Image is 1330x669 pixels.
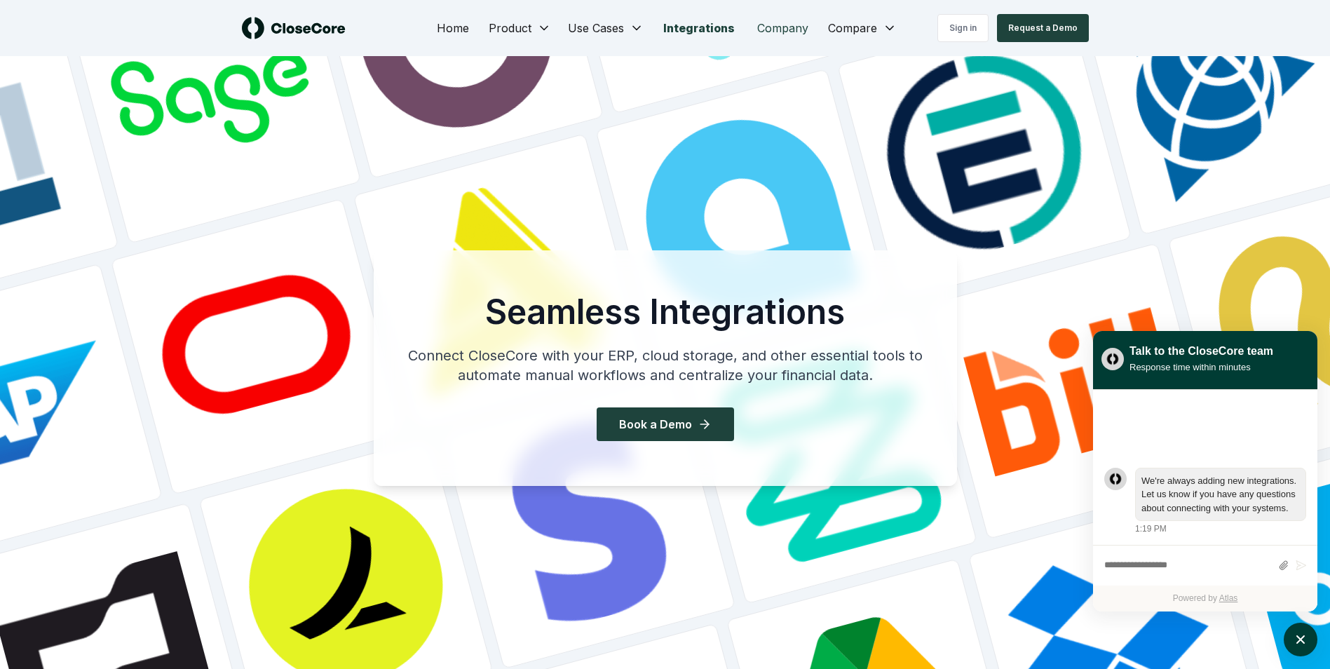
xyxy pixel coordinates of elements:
[1104,468,1306,536] div: atlas-message
[1104,468,1127,490] div: atlas-message-author-avatar
[1219,593,1238,603] a: Atlas
[1093,390,1317,611] div: atlas-ticket
[426,14,480,42] a: Home
[1135,468,1306,536] div: Wednesday, September 10, 1:19 PM
[559,14,652,42] button: Use Cases
[597,407,734,441] button: Book a Demo
[1278,560,1289,572] button: Attach files by clicking or dropping files here
[652,14,746,42] a: Integrations
[997,14,1089,42] button: Request a Demo
[828,20,877,36] span: Compare
[1101,348,1124,370] img: yblje5SQxOoZuw2TcITt_icon.png
[1093,586,1317,611] div: Powered by
[1141,474,1300,515] div: atlas-message-text
[1135,468,1306,522] div: atlas-message-bubble
[396,295,935,329] h1: Seamless Integrations
[1129,343,1273,360] div: Talk to the CloseCore team
[1104,553,1306,579] div: atlas-composer
[1135,522,1167,535] div: 1:19 PM
[746,14,820,42] a: Company
[1093,331,1317,611] div: atlas-window
[1284,623,1317,656] button: atlas-launcher
[480,14,559,42] button: Product
[568,20,624,36] span: Use Cases
[937,14,989,42] a: Sign in
[489,20,531,36] span: Product
[1129,360,1273,374] div: Response time within minutes
[396,346,935,385] p: Connect CloseCore with your ERP, cloud storage, and other essential tools to automate manual work...
[820,14,905,42] button: Compare
[242,17,346,39] img: logo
